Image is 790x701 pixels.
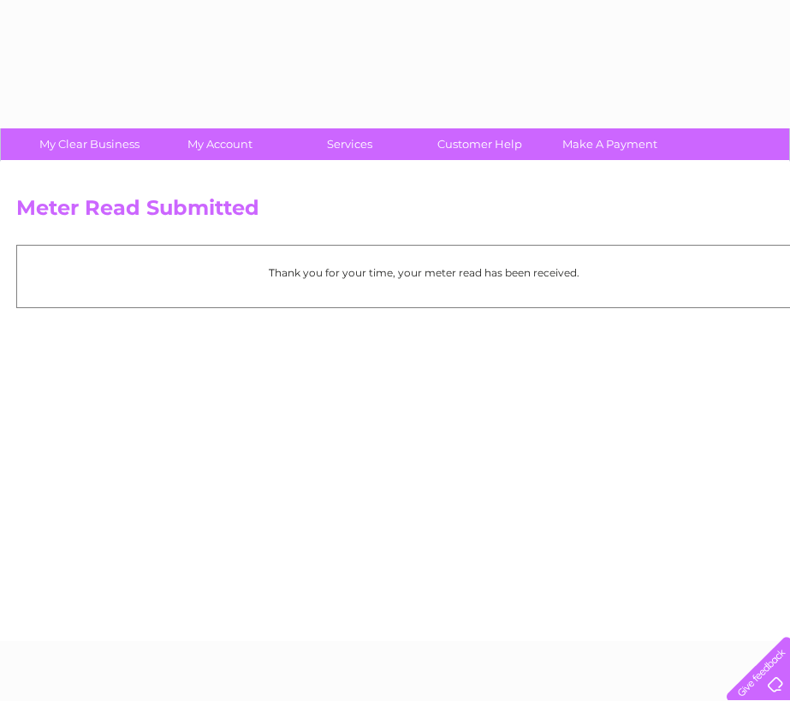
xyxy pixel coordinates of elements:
[149,128,290,160] a: My Account
[409,128,550,160] a: Customer Help
[19,128,160,160] a: My Clear Business
[279,128,420,160] a: Services
[539,128,680,160] a: Make A Payment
